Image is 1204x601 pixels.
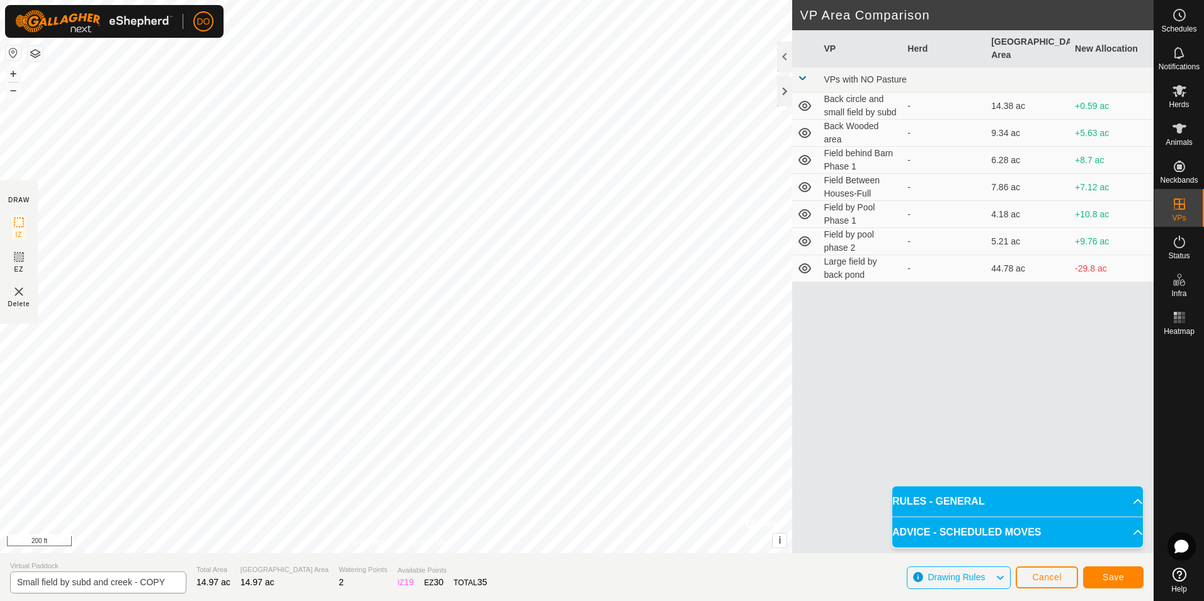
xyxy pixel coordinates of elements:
span: 19 [404,577,414,587]
th: [GEOGRAPHIC_DATA] Area [986,30,1070,67]
span: RULES - GENERAL [892,494,985,509]
button: i [773,534,787,547]
span: Total Area [196,564,230,575]
span: Drawing Rules [928,572,985,582]
span: Status [1168,252,1190,260]
span: Animals [1166,139,1193,146]
a: Contact Us [409,537,446,548]
th: Herd [902,30,986,67]
div: IZ [397,576,414,589]
td: 7.86 ac [986,174,1070,201]
td: +7.12 ac [1070,174,1154,201]
span: Cancel [1032,572,1062,582]
td: 44.78 ac [986,255,1070,282]
a: Help [1154,563,1204,598]
span: 2 [339,577,344,587]
span: [GEOGRAPHIC_DATA] Area [241,564,329,575]
div: - [907,154,981,167]
div: EZ [424,576,443,589]
div: DRAW [8,195,30,205]
td: Field behind Barn Phase 1 [819,147,902,174]
span: VPs with NO Pasture [824,74,907,84]
button: – [6,83,21,98]
span: Delete [8,299,30,309]
span: Help [1171,585,1187,593]
div: - [907,262,981,275]
td: +8.7 ac [1070,147,1154,174]
h2: VP Area Comparison [800,8,1154,23]
td: -29.8 ac [1070,255,1154,282]
span: 14.97 ac [241,577,275,587]
td: 4.18 ac [986,201,1070,228]
td: +9.76 ac [1070,228,1154,255]
a: Privacy Policy [346,537,394,548]
span: Herds [1169,101,1189,108]
td: Field by pool phase 2 [819,228,902,255]
span: Available Points [397,565,487,576]
button: Map Layers [28,46,43,61]
p-accordion-header: RULES - GENERAL [892,486,1143,517]
span: Schedules [1161,25,1196,33]
span: Virtual Paddock [10,561,186,571]
td: 5.21 ac [986,228,1070,255]
th: New Allocation [1070,30,1154,67]
span: Watering Points [339,564,387,575]
span: ADVICE - SCHEDULED MOVES [892,525,1041,540]
td: +10.8 ac [1070,201,1154,228]
button: Save [1083,566,1144,588]
div: - [907,235,981,248]
p-accordion-header: ADVICE - SCHEDULED MOVES [892,517,1143,547]
td: 6.28 ac [986,147,1070,174]
span: Heatmap [1164,328,1195,335]
span: VPs [1172,214,1186,222]
span: Save [1103,572,1124,582]
div: - [907,100,981,113]
div: TOTAL [453,576,487,589]
span: 14.97 ac [196,577,230,587]
span: Notifications [1159,63,1200,71]
td: 14.38 ac [986,93,1070,120]
span: Infra [1171,290,1186,297]
td: +5.63 ac [1070,120,1154,147]
span: i [778,535,781,546]
span: DO [197,15,210,28]
span: Neckbands [1160,176,1198,184]
td: 9.34 ac [986,120,1070,147]
td: Large field by back pond [819,255,902,282]
span: 30 [434,577,444,587]
td: Back Wooded area [819,120,902,147]
td: Back circle and small field by subd [819,93,902,120]
button: + [6,66,21,81]
button: Cancel [1016,566,1078,588]
td: Field Between Houses-Full [819,174,902,201]
img: Gallagher Logo [15,10,173,33]
span: EZ [14,265,24,274]
td: Field by Pool Phase 1 [819,201,902,228]
th: VP [819,30,902,67]
img: VP [11,284,26,299]
div: - [907,181,981,194]
span: 35 [477,577,487,587]
div: - [907,208,981,221]
td: +0.59 ac [1070,93,1154,120]
button: Reset Map [6,45,21,60]
span: IZ [16,230,23,239]
div: - [907,127,981,140]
